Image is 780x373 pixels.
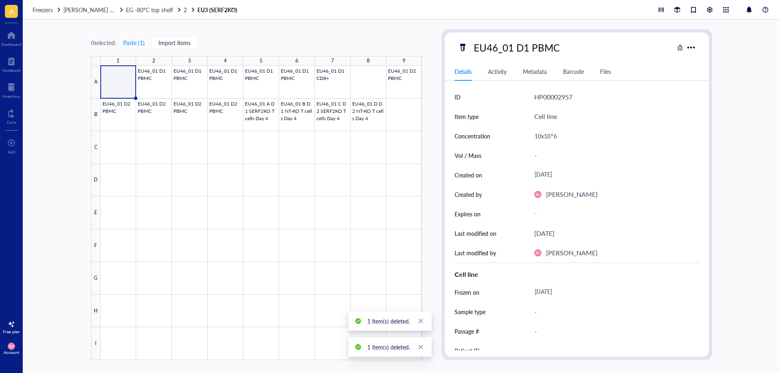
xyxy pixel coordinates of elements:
[455,346,480,355] div: Patient ID
[531,303,696,320] div: -
[367,56,370,66] div: 8
[7,120,16,125] div: Core
[295,56,298,66] div: 6
[123,36,145,49] button: Paste (1)
[367,343,410,351] div: 1 item(s) deleted.
[455,190,482,199] div: Created by
[2,81,20,99] a: Inventory
[126,6,196,13] a: EG -80°C top shelf2
[535,251,539,254] span: EU
[197,6,239,13] a: EU3 (SERF2KO)
[455,67,472,76] div: Details
[4,350,19,355] div: Account
[91,327,101,360] div: I
[563,67,584,76] div: Barcode
[455,93,461,101] div: ID
[2,55,21,73] a: Notebook
[546,189,598,200] div: [PERSON_NAME]
[152,36,197,49] button: Import items
[2,68,21,73] div: Notebook
[534,111,557,122] div: Cell line
[184,6,187,14] span: 2
[91,164,101,197] div: D
[1,42,22,47] div: Dashboard
[152,56,155,66] div: 2
[455,307,485,316] div: Sample type
[531,285,696,300] div: [DATE]
[158,39,191,46] span: Import items
[403,56,405,66] div: 9
[63,6,127,14] span: [PERSON_NAME] freezer
[600,67,611,76] div: Files
[3,329,20,334] div: Free plan
[260,56,262,66] div: 5
[455,229,496,238] div: Last modified on
[531,342,696,359] div: -
[367,317,410,326] div: 1 item(s) deleted.
[91,131,101,164] div: C
[91,229,101,262] div: F
[531,323,696,340] div: -
[7,107,16,125] a: Core
[455,112,479,121] div: Item type
[416,343,425,351] a: Close
[224,56,227,66] div: 4
[126,6,173,14] span: EG -80°C top shelf
[1,29,22,47] a: Dashboard
[531,168,696,182] div: [DATE]
[91,38,116,47] div: 0 selected:
[91,295,101,328] div: H
[546,248,598,258] div: [PERSON_NAME]
[531,207,696,221] div: -
[91,66,101,99] div: A
[455,327,479,336] div: Passage #
[488,67,507,76] div: Activity
[455,132,490,140] div: Concentration
[455,209,481,218] div: Expires on
[91,262,101,295] div: G
[63,6,124,13] a: [PERSON_NAME] freezer
[455,248,496,257] div: Last modified by
[117,56,119,66] div: 1
[188,56,191,66] div: 3
[418,344,424,350] span: close
[535,192,539,196] span: EU
[416,317,425,326] a: Close
[455,151,481,160] div: Vol / Mass
[418,318,424,324] span: close
[8,149,15,154] div: Add
[523,67,547,76] div: Metadata
[91,99,101,132] div: B
[9,344,13,348] span: EU
[531,147,696,164] div: -
[2,94,20,99] div: Inventory
[32,6,53,14] span: Freezers
[331,56,334,66] div: 7
[9,6,14,16] span: A
[531,127,696,144] div: 10x10^6
[91,196,101,229] div: E
[455,270,699,279] div: Cell line
[534,228,555,239] div: [DATE]
[455,170,482,179] div: Created on
[455,288,479,297] div: Frozen on
[32,6,62,13] a: Freezers
[470,39,563,56] div: EU46_01 D1 PBMC
[534,92,572,102] div: HP00002957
